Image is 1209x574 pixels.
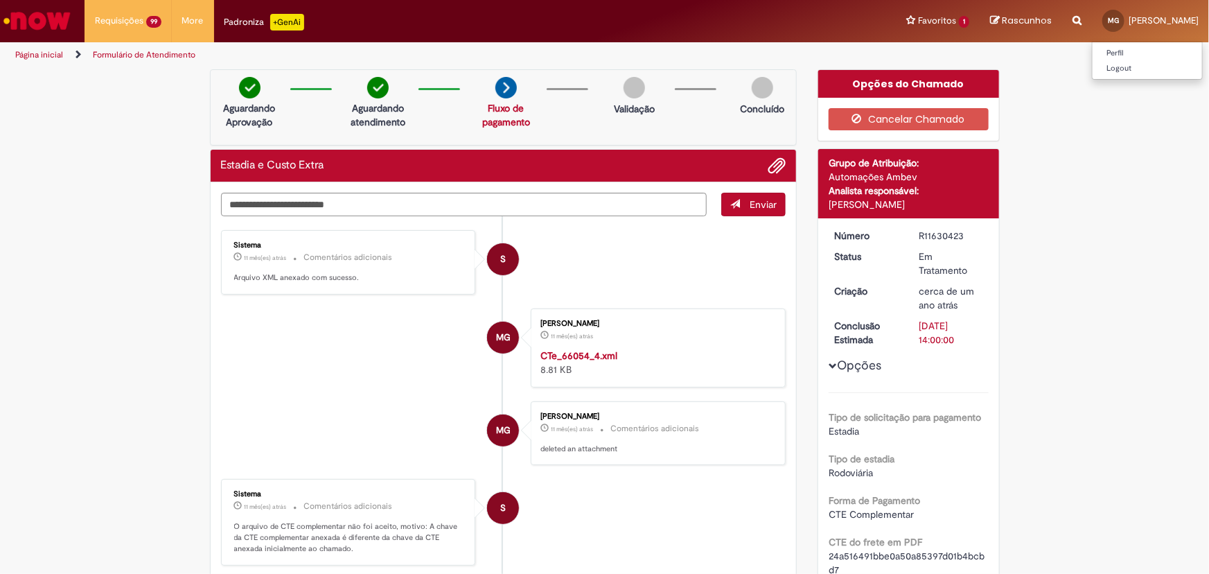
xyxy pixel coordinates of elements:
[10,42,795,68] ul: Trilhas de página
[540,349,771,376] div: 8.81 KB
[959,16,969,28] span: 1
[239,77,261,98] img: check-circle-green.png
[93,49,195,60] a: Formulário de Atendimento
[221,159,324,172] h2: Estadia e Custo Extra Histórico de tíquete
[182,14,204,28] span: More
[234,241,465,250] div: Sistema
[829,453,894,465] b: Tipo de estadia
[487,492,519,524] div: System
[245,503,287,511] span: 11 mês(es) atrás
[614,102,655,116] p: Validação
[482,102,530,128] a: Fluxo de pagamento
[752,77,773,98] img: img-circle-grey.png
[829,467,873,479] span: Rodoviária
[610,423,699,435] small: Comentários adicionais
[540,412,771,421] div: [PERSON_NAME]
[245,503,287,511] time: 30/10/2024 15:08:29
[500,492,506,525] span: S
[496,414,511,447] span: MG
[919,285,975,311] time: 13/06/2024 07:50:52
[487,243,519,275] div: System
[918,14,956,28] span: Favoritos
[1129,15,1199,26] span: [PERSON_NAME]
[304,501,393,512] small: Comentários adicionais
[540,349,617,362] a: CTe_66054_4.xml
[1,7,73,35] img: ServiceNow
[1108,16,1119,25] span: MG
[829,494,920,507] b: Forma de Pagamento
[829,156,989,170] div: Grupo de Atribuição:
[551,332,593,340] time: 30/10/2024 15:16:09
[146,16,161,28] span: 99
[829,536,922,548] b: CTE do frete em PDF
[245,254,287,262] time: 30/10/2024 15:16:19
[829,184,989,198] div: Analista responsável:
[234,272,465,284] p: Arquivo XML anexado com sucesso.
[818,70,999,98] div: Opções do Chamado
[919,250,984,277] div: Em Tratamento
[824,250,909,263] dt: Status
[750,198,777,211] span: Enviar
[500,243,506,276] span: S
[495,77,517,98] img: arrow-next.png
[1093,46,1202,61] a: Perfil
[551,332,593,340] span: 11 mês(es) atrás
[829,170,989,184] div: Automações Ambev
[540,444,771,455] p: deleted an attachment
[224,14,304,31] div: Padroniza
[95,14,143,28] span: Requisições
[234,521,465,554] p: O arquivo de CTE complementar não foi aceito, motivo: A chave da CTE complementar anexada é difer...
[1002,14,1052,27] span: Rascunhos
[487,415,519,446] div: Michele Gomes
[829,198,989,211] div: [PERSON_NAME]
[829,425,859,437] span: Estadia
[234,490,465,498] div: Sistema
[919,319,984,347] div: [DATE] 14:00:00
[245,254,287,262] span: 11 mês(es) atrás
[829,411,981,424] b: Tipo de solicitação para pagamento
[487,322,519,354] div: Michele Gomes
[496,321,511,354] span: MG
[919,285,975,311] span: cerca de um ano atrás
[221,193,707,216] textarea: Digite sua mensagem aqui...
[367,77,389,98] img: check-circle-green.png
[551,425,593,433] span: 11 mês(es) atrás
[829,508,914,521] span: CTE Complementar
[829,108,989,130] button: Cancelar Chamado
[990,15,1052,28] a: Rascunhos
[768,157,786,175] button: Adicionar anexos
[919,284,984,312] div: 13/06/2024 07:50:52
[624,77,645,98] img: img-circle-grey.png
[919,229,984,243] div: R11630423
[1093,61,1202,76] a: Logout
[15,49,63,60] a: Página inicial
[540,320,771,328] div: [PERSON_NAME]
[551,425,593,433] time: 30/10/2024 15:15:01
[740,102,784,116] p: Concluído
[824,284,909,298] dt: Criação
[304,252,393,263] small: Comentários adicionais
[270,14,304,31] p: +GenAi
[344,101,412,129] p: Aguardando atendimento
[824,229,909,243] dt: Número
[721,193,786,216] button: Enviar
[824,319,909,347] dt: Conclusão Estimada
[216,101,283,129] p: Aguardando Aprovação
